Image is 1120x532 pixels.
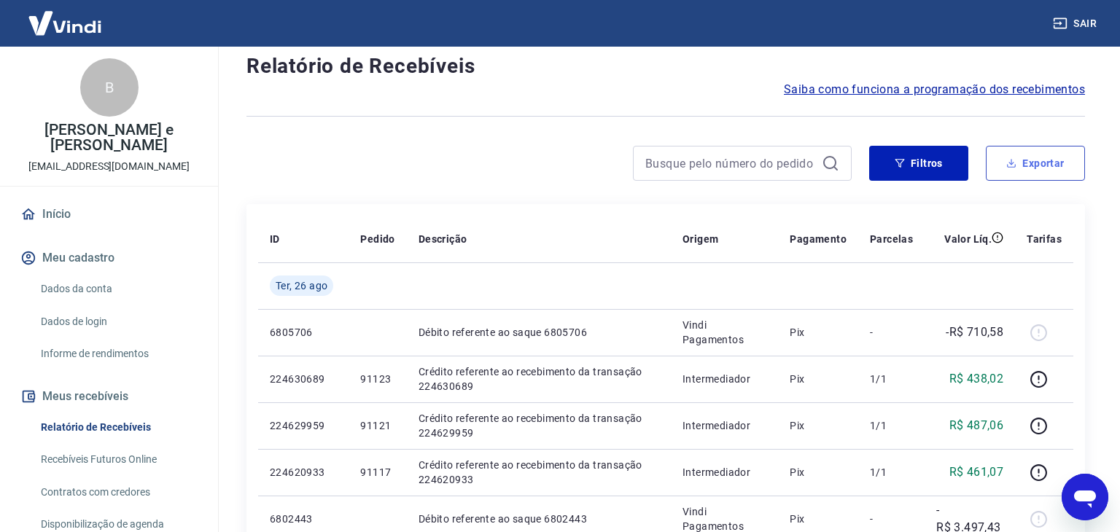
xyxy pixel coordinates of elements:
p: R$ 438,02 [949,370,1004,388]
button: Filtros [869,146,968,181]
a: Recebíveis Futuros Online [35,445,201,474]
p: Vindi Pagamentos [682,318,766,347]
p: 1/1 [870,372,913,386]
button: Meus recebíveis [17,380,201,412]
p: Parcelas [870,232,913,246]
p: Valor Líq. [944,232,992,246]
p: ID [270,232,280,246]
p: Pix [790,372,847,386]
p: Pix [790,465,847,480]
p: Intermediador [682,418,766,433]
p: Crédito referente ao recebimento da transação 224620933 [419,458,659,487]
p: Pix [790,418,847,433]
h4: Relatório de Recebíveis [246,52,1085,81]
p: Tarifas [1027,232,1062,246]
p: Origem [682,232,718,246]
div: B [80,58,139,117]
button: Sair [1050,10,1102,37]
p: - [870,325,913,340]
p: Descrição [419,232,467,246]
iframe: Botão para abrir a janela de mensagens [1062,474,1108,520]
p: 224629959 [270,418,337,433]
button: Meu cadastro [17,242,201,274]
p: R$ 487,06 [949,417,1004,434]
a: Dados da conta [35,274,201,304]
p: R$ 461,07 [949,463,1004,481]
p: 91121 [360,418,394,433]
a: Saiba como funciona a programação dos recebimentos [784,81,1085,98]
p: Pedido [360,232,394,246]
p: - [870,512,913,526]
p: [PERSON_NAME] e [PERSON_NAME] [12,122,206,153]
p: Intermediador [682,465,766,480]
p: Pagamento [790,232,847,246]
p: 6805706 [270,325,337,340]
input: Busque pelo número do pedido [645,152,816,174]
p: 224620933 [270,465,337,480]
p: [EMAIL_ADDRESS][DOMAIN_NAME] [28,159,190,174]
p: Débito referente ao saque 6802443 [419,512,659,526]
p: Débito referente ao saque 6805706 [419,325,659,340]
p: 1/1 [870,465,913,480]
p: Pix [790,512,847,526]
p: Pix [790,325,847,340]
button: Exportar [986,146,1085,181]
p: Crédito referente ao recebimento da transação 224629959 [419,411,659,440]
p: -R$ 710,58 [946,324,1003,341]
a: Relatório de Recebíveis [35,412,201,442]
p: 91123 [360,372,394,386]
p: 91117 [360,465,394,480]
a: Informe de rendimentos [35,339,201,369]
p: Intermediador [682,372,766,386]
img: Vindi [17,1,112,45]
p: 1/1 [870,418,913,433]
p: Crédito referente ao recebimento da transação 224630689 [419,364,659,394]
p: 6802443 [270,512,337,526]
p: 224630689 [270,372,337,386]
span: Ter, 26 ago [276,278,327,293]
a: Contratos com credores [35,477,201,507]
a: Dados de login [35,307,201,337]
a: Início [17,198,201,230]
